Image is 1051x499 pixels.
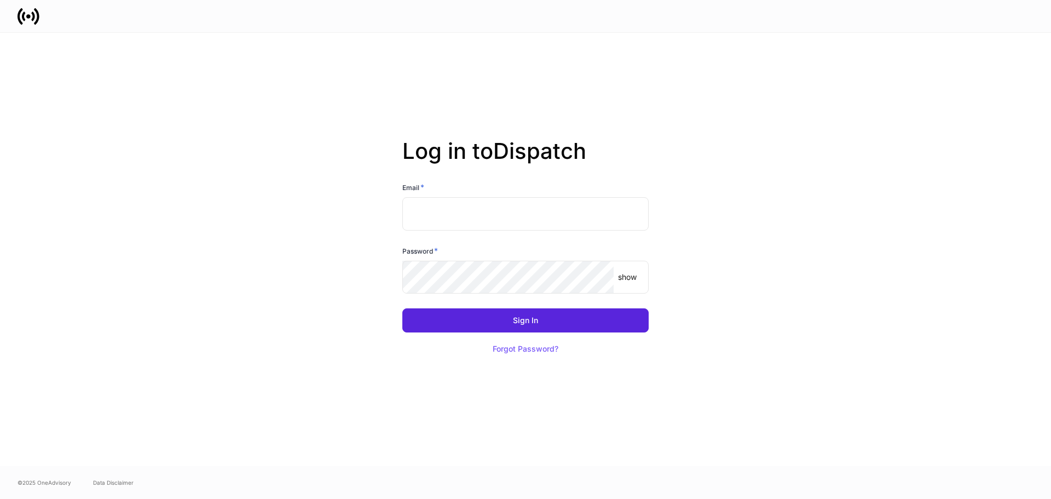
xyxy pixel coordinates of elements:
[402,308,649,332] button: Sign In
[402,245,438,256] h6: Password
[618,272,637,283] p: show
[513,317,538,324] div: Sign In
[493,345,558,353] div: Forgot Password?
[402,138,649,182] h2: Log in to Dispatch
[18,478,71,487] span: © 2025 OneAdvisory
[93,478,134,487] a: Data Disclaimer
[402,182,424,193] h6: Email
[479,337,572,361] button: Forgot Password?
